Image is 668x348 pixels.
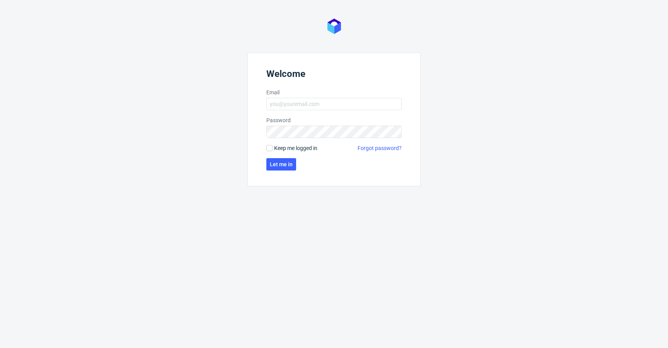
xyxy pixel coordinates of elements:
[266,158,296,171] button: Let me in
[266,89,402,96] label: Email
[266,116,402,124] label: Password
[358,144,402,152] a: Forgot password?
[270,162,293,167] span: Let me in
[266,98,402,110] input: you@youremail.com
[266,68,402,82] header: Welcome
[274,144,317,152] span: Keep me logged in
